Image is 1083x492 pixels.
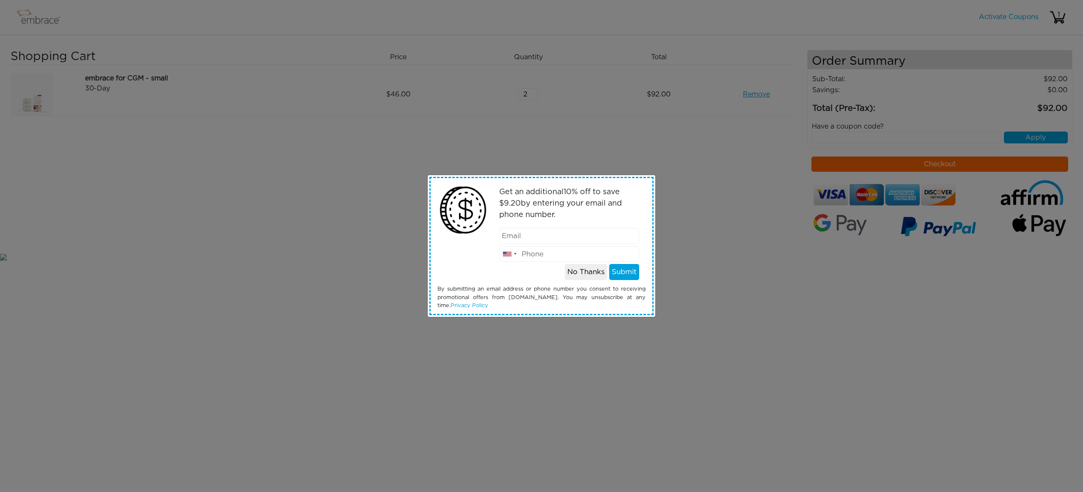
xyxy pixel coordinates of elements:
a: Privacy Policy [451,303,488,308]
span: 10 [563,188,572,196]
p: Get an additional % off to save $ by entering your email and phone number. [499,187,640,221]
button: No Thanks [565,264,607,280]
span: 9.20 [504,200,521,207]
input: Phone [499,246,640,262]
input: Email [499,228,640,244]
div: By submitting an email address or phone number you consent to receiving promotional offers from [... [431,285,652,310]
img: money2.png [435,182,491,238]
button: Submit [609,264,639,280]
div: United States: +1 [500,247,519,262]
